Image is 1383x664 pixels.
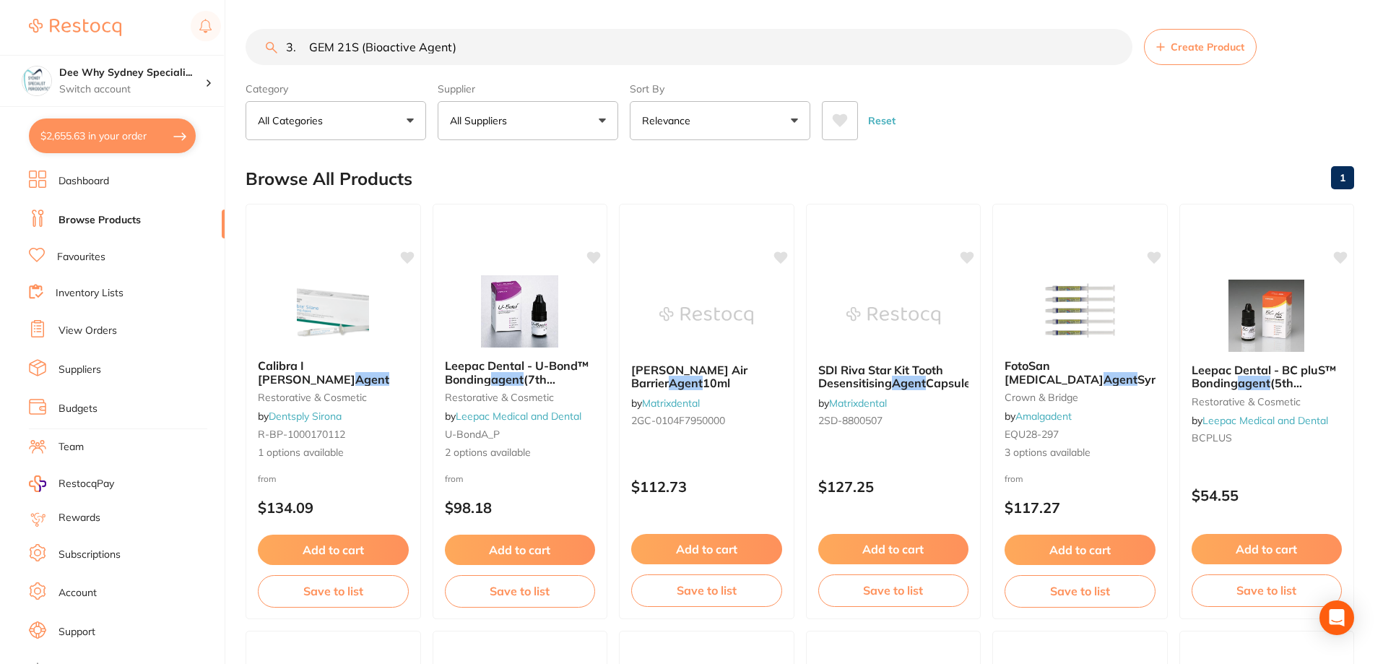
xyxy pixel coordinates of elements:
[631,414,725,427] span: 2GC-0104F7950000
[631,574,782,606] button: Save to list
[1015,410,1072,423] a: Amalgadent
[58,586,97,600] a: Account
[473,275,567,348] img: Leepac Dental - U-Bond™ Bonding agent (7th Generation) - High Quality Dental Product
[56,286,123,301] a: Inventory Lists
[1005,535,1156,565] button: Add to cart
[1171,41,1244,53] span: Create Product
[818,363,969,390] b: SDI Riva Star Kit Tooth Desensitising Agent Capsules
[445,358,589,386] span: Leepac Dental - U-Bond™ Bonding
[286,275,380,348] img: Calibra I Silane Coupling Agent
[258,428,345,441] span: R-BP-1000170112
[246,29,1132,65] input: Search Products
[630,101,810,140] button: Relevance
[258,113,329,128] p: All Categories
[1192,363,1336,390] span: Leepac Dental - BC pluS™ Bonding
[818,534,969,564] button: Add to cart
[1192,363,1343,390] b: Leepac Dental - BC pluS™ Bonding agent (5th Generation) - High Quality Dental Product
[1144,29,1257,65] button: Create Product
[445,575,596,607] button: Save to list
[818,363,943,390] span: SDI Riva Star Kit Tooth Desensitising
[1005,359,1156,386] b: FotoSan Photosensitizer Agent Syringes
[29,118,196,153] button: $2,655.63 in your order
[258,499,409,516] p: $134.09
[29,475,46,492] img: RestocqPay
[59,82,205,97] p: Switch account
[58,477,114,491] span: RestocqPay
[1005,410,1072,423] span: by
[258,473,277,484] span: from
[258,358,355,386] span: Calibra I [PERSON_NAME]
[445,535,596,565] button: Add to cart
[58,174,109,189] a: Dashboard
[445,410,581,423] span: by
[269,410,342,423] a: Dentsply Sirona
[818,478,969,495] p: $127.25
[818,414,883,427] span: 2SD-8800507
[659,280,753,352] img: GC Gradia Air Barrier Agent 10ml
[258,392,409,403] small: restorative & cosmetic
[1005,428,1059,441] span: EQU28-297
[631,397,700,410] span: by
[846,280,940,352] img: SDI Riva Star Kit Tooth Desensitising Agent Capsules
[445,473,464,484] span: from
[892,376,926,390] em: Agent
[1192,431,1232,444] span: BCPLUS
[1220,280,1314,352] img: Leepac Dental - BC pluS™ Bonding agent (5th Generation) - High Quality Dental Product
[1005,499,1156,516] p: $117.27
[58,548,121,562] a: Subscriptions
[1033,275,1127,348] img: FotoSan Photosensitizer Agent Syringes
[29,475,114,492] a: RestocqPay
[1238,376,1270,390] em: agent
[1005,446,1156,460] span: 3 options available
[246,82,426,95] label: Category
[22,66,51,95] img: Dee Why Sydney Specialist Periodontics
[258,446,409,460] span: 1 options available
[246,169,412,189] h2: Browse All Products
[57,250,105,264] a: Favourites
[631,363,782,390] b: GC Gradia Air Barrier Agent 10ml
[456,410,581,423] a: Leepac Medical and Dental
[491,372,524,387] em: agent
[1005,575,1156,607] button: Save to list
[438,101,618,140] button: All Suppliers
[631,363,747,390] span: [PERSON_NAME] Air Barrier
[1192,534,1343,564] button: Add to cart
[355,372,389,387] em: Agent
[631,534,782,564] button: Add to cart
[246,101,426,140] button: All Categories
[445,359,596,386] b: Leepac Dental - U-Bond™ Bonding agent (7th Generation) - High Quality Dental Product
[450,113,513,128] p: All Suppliers
[926,376,976,390] span: Capsules
[1005,473,1023,484] span: from
[58,402,97,416] a: Budgets
[258,535,409,565] button: Add to cart
[258,359,409,386] b: Calibra I Silane Coupling Agent
[445,392,596,403] small: restorative & cosmetic
[1192,574,1343,606] button: Save to list
[829,397,887,410] a: Matrixdental
[1005,358,1104,386] span: FotoSan [MEDICAL_DATA]
[58,511,100,525] a: Rewards
[1192,396,1343,408] small: restorative & cosmetic
[1319,600,1354,635] div: Open Intercom Messenger
[445,446,596,460] span: 2 options available
[29,19,121,36] img: Restocq Logo
[58,625,95,639] a: Support
[59,66,205,80] h4: Dee Why Sydney Specialist Periodontics
[818,574,969,606] button: Save to list
[258,410,342,423] span: by
[818,397,887,410] span: by
[438,82,618,95] label: Supplier
[1137,372,1185,387] span: Syringes
[630,82,810,95] label: Sort By
[631,478,782,495] p: $112.73
[1192,487,1343,504] p: $54.55
[642,113,696,128] p: Relevance
[258,575,409,607] button: Save to list
[1192,414,1328,427] span: by
[445,428,500,441] span: U-BondA_P
[1202,414,1328,427] a: Leepac Medical and Dental
[58,213,141,228] a: Browse Products
[669,376,703,390] em: Agent
[1005,392,1156,403] small: crown & bridge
